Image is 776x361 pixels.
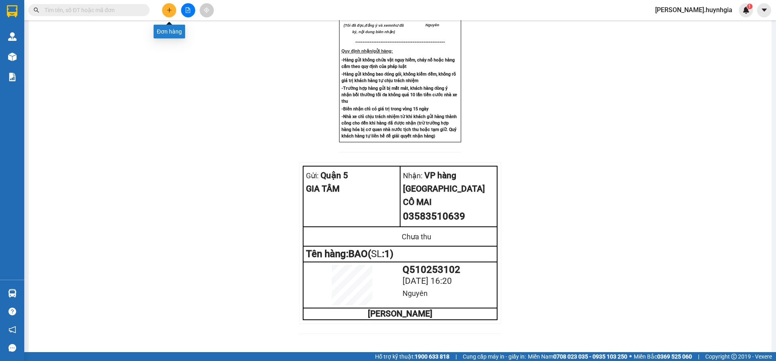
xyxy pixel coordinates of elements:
span: notification [8,326,16,334]
span: search [34,7,39,13]
sup: 1 [747,4,753,9]
div: Quận 5 [7,7,47,26]
img: solution-icon [8,73,17,81]
strong: 1900 633 818 [415,353,449,360]
strong: 0708 023 035 - 0935 103 250 [553,353,627,360]
em: như đã ký, nội dung biên nhận) [352,23,404,34]
span: | [455,352,457,361]
strong: -Hàng gửi không bao đóng gói, không kiểm đếm, không rõ giá trị khách hàng tự chịu trách nhiệm [342,72,456,83]
em: (Tôi đã đọc,đồng ý và xem [344,23,391,27]
span: Chưa thu [51,52,81,61]
span: Gửi: [7,8,19,16]
div: 03583510639 [53,36,135,47]
div: VP hàng [GEOGRAPHIC_DATA] [53,7,135,26]
img: logo-vxr [7,5,17,17]
span: | [698,352,699,361]
button: file-add [181,3,195,17]
span: Hỗ trợ kỹ thuật: [375,352,449,361]
input: Tìm tên, số ĐT hoặc mã đơn [44,6,140,15]
td: [PERSON_NAME] [303,308,497,320]
span: Miền Nam [528,352,627,361]
span: caret-down [761,6,768,14]
span: ⚪️ [629,355,632,358]
div: CÔ MAI [403,196,494,209]
span: question-circle [8,308,16,315]
div: [DATE] 16:20 [403,274,494,288]
span: --- [355,39,361,45]
strong: -Nhà xe chỉ chịu trách nhiệm từ khi khách gửi hàng thành công cho đến khi hàng đã được nhận (trừ ... [342,114,457,139]
span: Gửi: [306,171,318,180]
span: copyright [731,354,737,359]
span: [PERSON_NAME].huynhgia [649,5,739,15]
button: aim [200,3,214,17]
strong: 0369 525 060 [657,353,692,360]
img: icon-new-feature [742,6,750,14]
span: Nhận: [403,171,422,180]
span: ----------------------------------------------- [361,39,445,45]
img: warehouse-icon [8,32,17,41]
strong: -Hàng gửi không chứa vật nguy hiểm, cháy nổ hoặc hàng cấm theo quy định của pháp luật [342,57,455,69]
div: GIA TÂM [7,26,47,36]
span: message [8,344,16,352]
strong: -Trường hợp hàng gửi bị mất mát, khách hàng đòng ý nhận bồi thường tối đa không quá 10 lần tiền c... [342,86,458,104]
img: warehouse-icon [8,289,17,298]
div: Quận 5 [306,169,397,182]
span: SL [371,248,382,260]
div: Nguyên [403,288,494,299]
div: 03583510639 [403,209,494,224]
button: caret-down [757,3,771,17]
div: Q510253102 [403,265,494,274]
span: file-add [185,7,191,13]
div: VP hàng [GEOGRAPHIC_DATA] [403,169,494,196]
span: Miền Bắc [634,352,692,361]
div: Tên hàng: BAO ( : 1 ) [306,249,494,259]
div: CÔ MAI [53,26,135,36]
span: Nguyên [425,23,439,27]
span: Chưa thu [402,232,431,241]
span: Cung cấp máy in - giấy in: [463,352,526,361]
span: 1 [748,4,751,9]
span: plus [167,7,172,13]
span: aim [204,7,209,13]
button: plus [162,3,176,17]
div: GIA TÂM [306,182,397,196]
strong: -Biên nhận chỉ có giá trị trong vòng 15 ngày [342,106,428,112]
strong: Quy định nhận/gửi hàng: [342,49,393,53]
span: Nhận: [53,8,72,16]
img: warehouse-icon [8,53,17,61]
